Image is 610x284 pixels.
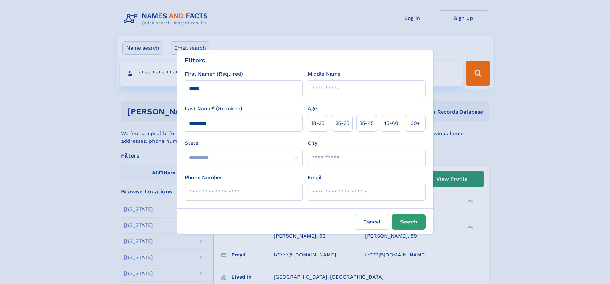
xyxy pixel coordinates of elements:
[411,119,420,127] span: 60+
[308,174,321,182] label: Email
[185,55,205,65] div: Filters
[185,139,303,147] label: State
[355,214,389,230] label: Cancel
[185,105,242,112] label: Last Name* (Required)
[335,119,349,127] span: 25‑35
[392,214,426,230] button: Search
[308,70,340,78] label: Middle Name
[383,119,398,127] span: 45‑60
[185,70,243,78] label: First Name* (Required)
[308,105,317,112] label: Age
[308,139,317,147] label: City
[359,119,374,127] span: 35‑45
[185,174,222,182] label: Phone Number
[311,119,324,127] span: 18‑25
